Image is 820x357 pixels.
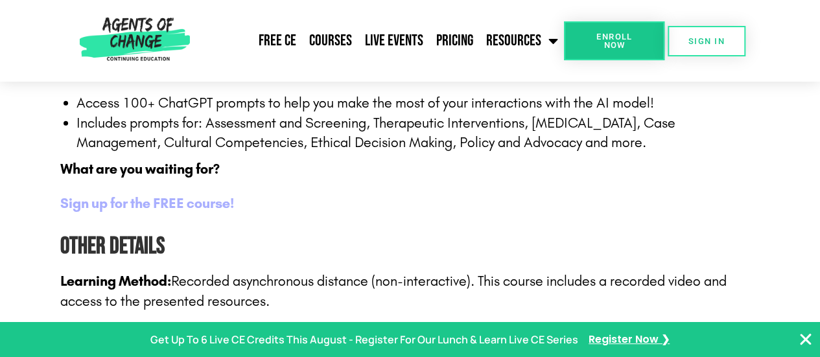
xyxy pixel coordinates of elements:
a: SIGN IN [668,26,745,56]
a: Courses [303,25,358,57]
button: Close Banner [798,332,814,347]
a: Enroll Now [564,21,664,60]
a: Sign up for the FREE course! [60,195,234,212]
p: Get Up To 6 Live CE Credits This August - Register For Our Lunch & Learn Live CE Series [150,330,578,349]
span: SIGN IN [688,37,725,45]
li: Access 100+ ChatGPT prompts to help you make the most of your interactions with the AI model! [76,93,760,113]
b: Other Details [60,233,165,260]
a: Pricing [430,25,480,57]
strong: What are you waiting for? [60,161,220,178]
span: Recorded asynchronous distance (non-interactive). This course includes a recorded video and acces... [60,273,727,310]
a: Free CE [252,25,303,57]
span: Enroll Now [585,32,644,49]
a: Register Now ❯ [589,330,670,349]
a: Resources [480,25,564,57]
b: Learning Method: [60,273,171,290]
a: Live Events [358,25,430,57]
nav: Menu [195,25,564,57]
li: Includes prompts for: Assessment and Screening, Therapeutic Interventions, [MEDICAL_DATA], Case M... [76,113,760,154]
